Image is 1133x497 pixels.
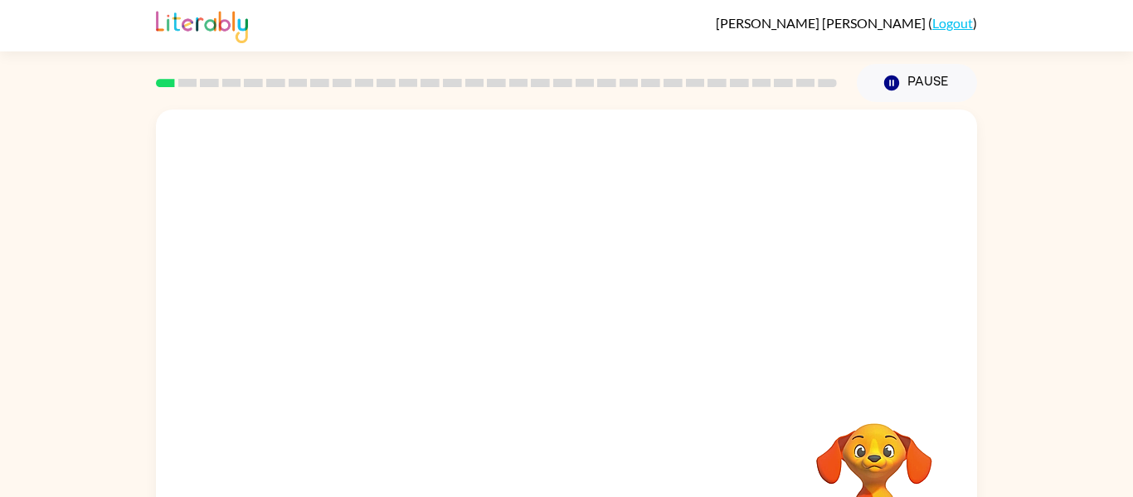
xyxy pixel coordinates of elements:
[716,15,928,31] span: [PERSON_NAME] [PERSON_NAME]
[716,15,977,31] div: ( )
[932,15,973,31] a: Logout
[156,7,248,43] img: Literably
[857,64,977,102] button: Pause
